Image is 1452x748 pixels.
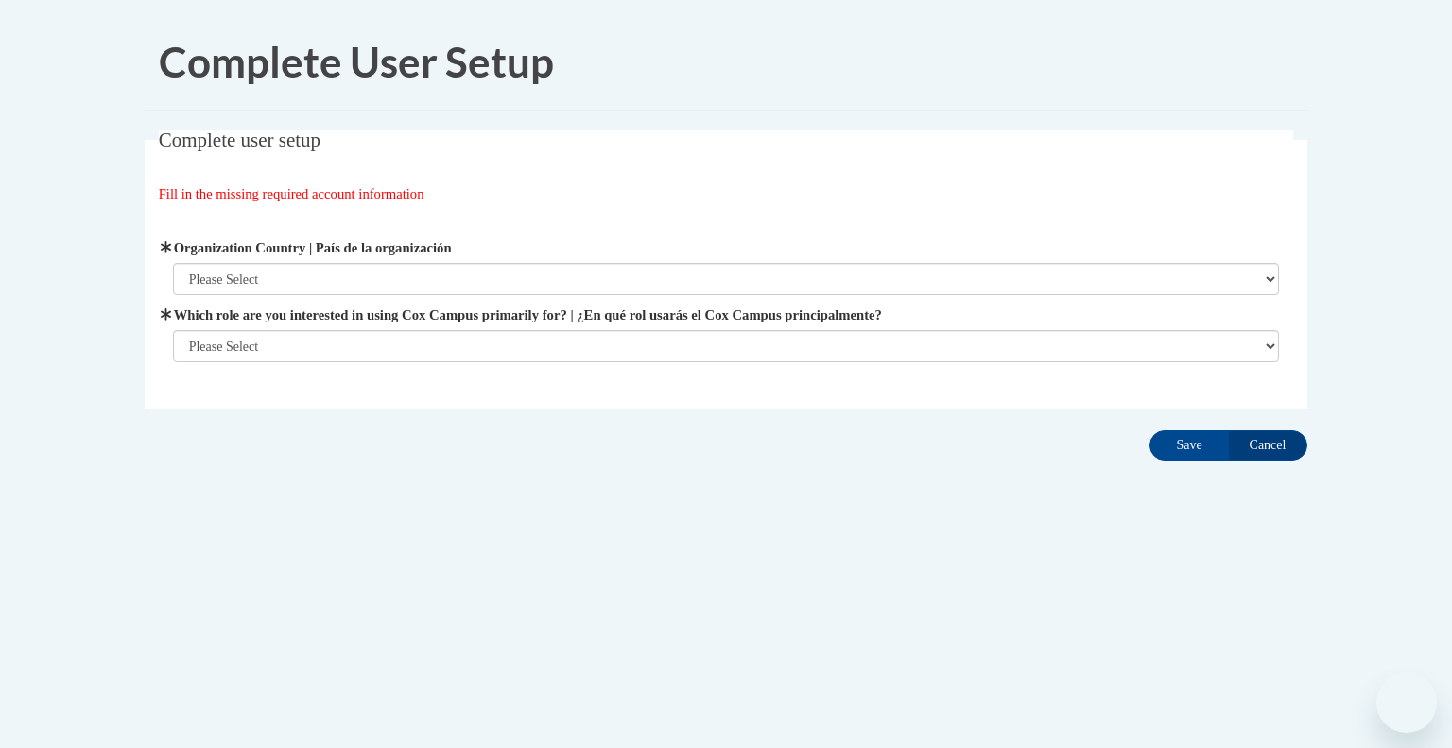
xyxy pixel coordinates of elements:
[1376,672,1437,733] iframe: Button to launch messaging window
[173,304,1280,325] label: Which role are you interested in using Cox Campus primarily for? | ¿En qué rol usarás el Cox Camp...
[159,129,320,151] span: Complete user setup
[159,37,554,86] span: Complete User Setup
[173,237,1280,258] label: Organization Country | País de la organización
[159,186,424,201] span: Fill in the missing required account information
[1149,430,1229,461] input: Save
[1228,430,1307,461] input: Cancel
